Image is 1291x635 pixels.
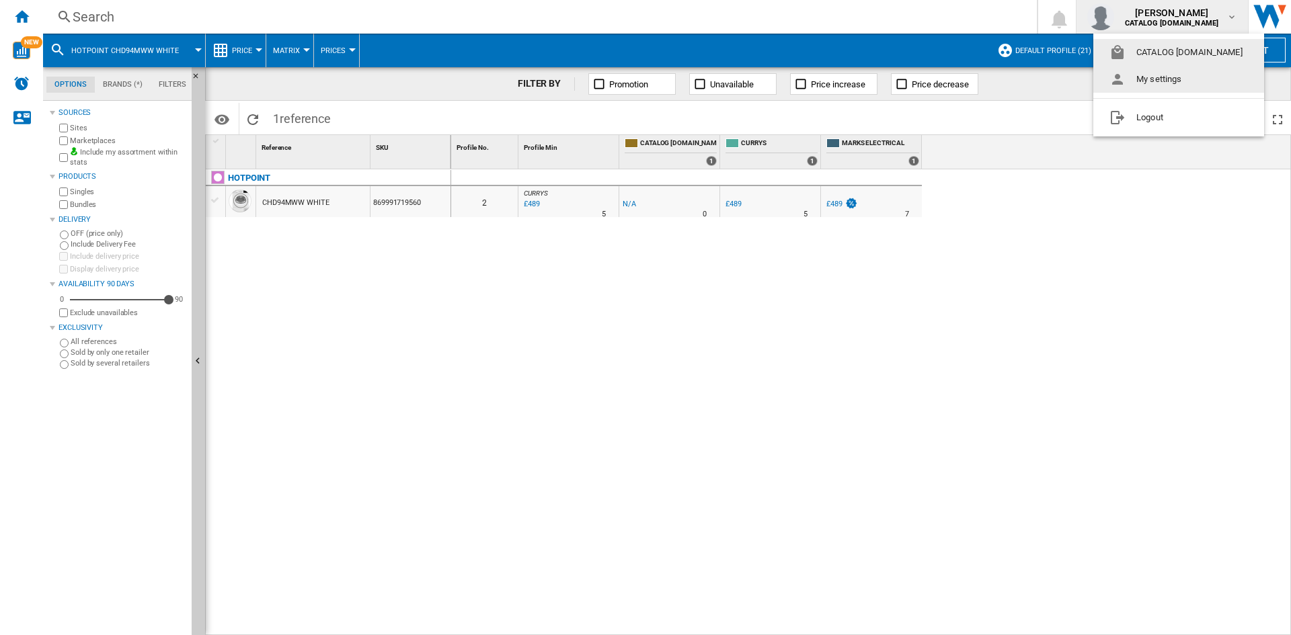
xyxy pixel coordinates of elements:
[1093,39,1264,66] button: CATALOG [DOMAIN_NAME]
[1093,104,1264,131] button: Logout
[1093,66,1264,93] button: My settings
